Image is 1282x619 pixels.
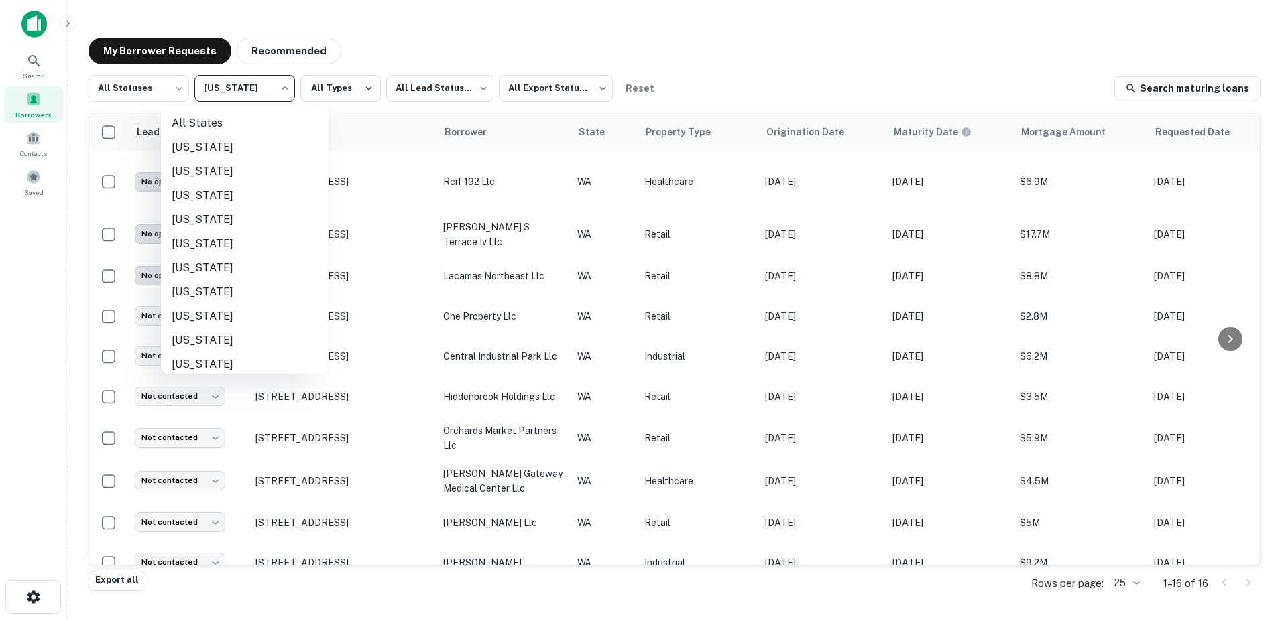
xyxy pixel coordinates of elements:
[161,184,329,208] li: [US_STATE]
[161,232,329,256] li: [US_STATE]
[161,280,329,304] li: [US_STATE]
[161,111,329,135] li: All States
[161,304,329,328] li: [US_STATE]
[161,159,329,184] li: [US_STATE]
[161,135,329,159] li: [US_STATE]
[161,352,329,376] li: [US_STATE]
[1215,512,1282,576] iframe: Chat Widget
[161,256,329,280] li: [US_STATE]
[161,328,329,352] li: [US_STATE]
[161,208,329,232] li: [US_STATE]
